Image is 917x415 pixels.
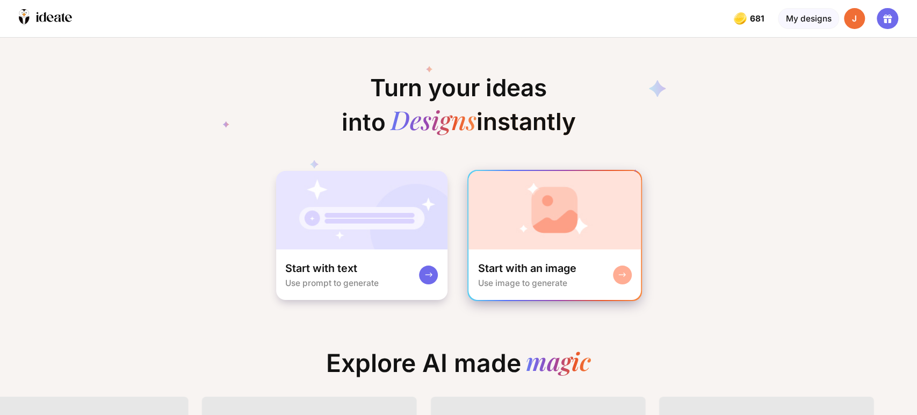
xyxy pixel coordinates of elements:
div: Use prompt to generate [285,278,379,288]
div: My designs [778,8,839,30]
div: magic [526,348,591,378]
div: Explore AI made [317,348,601,388]
div: Use image to generate [478,278,567,288]
div: J [844,8,865,30]
div: Start with an image [478,261,576,275]
span: 681 [750,14,767,24]
img: startWithImageCardBg.jpg [468,171,641,249]
div: Start with text [285,261,357,275]
img: startWithTextCardBg.jpg [276,171,447,249]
